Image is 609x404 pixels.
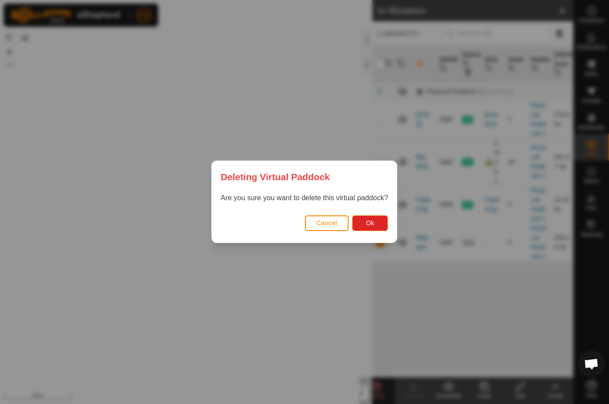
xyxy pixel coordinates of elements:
span: Deleting Virtual Paddock [221,170,330,184]
button: Ok [353,215,388,231]
span: Cancel [317,220,337,227]
span: Ok [366,220,374,227]
div: Open chat [578,350,605,377]
p: Are you sure you want to delete this virtual paddock? [221,193,388,204]
button: Cancel [305,215,349,231]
